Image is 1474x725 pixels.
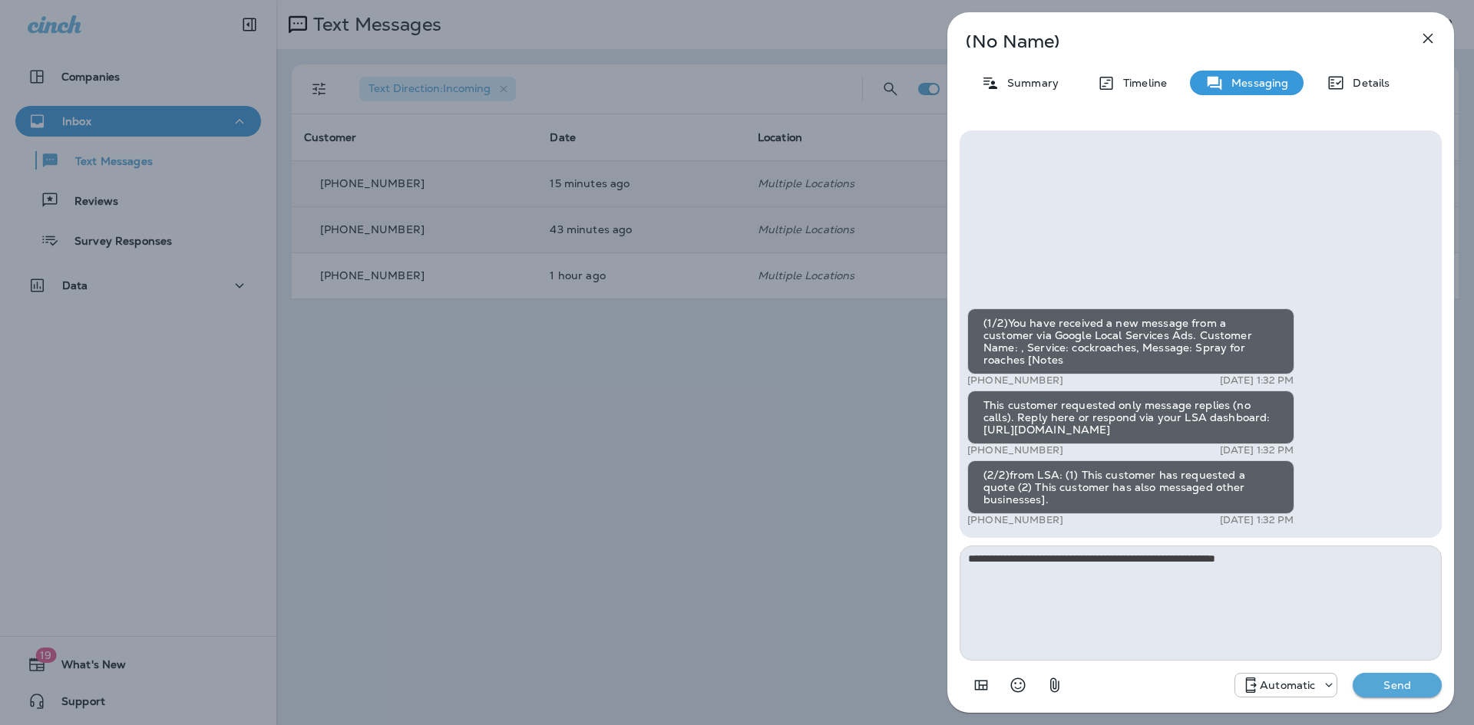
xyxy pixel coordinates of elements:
p: [PHONE_NUMBER] [967,514,1063,526]
p: Messaging [1224,77,1288,89]
button: Add in a premade template [966,670,996,700]
div: (1/2)You have received a new message from a customer via Google Local Services Ads. Customer Name... [967,308,1294,374]
p: Details [1345,77,1390,89]
p: Send [1365,678,1429,692]
p: [PHONE_NUMBER] [967,374,1063,387]
p: Summary [1000,77,1059,89]
div: This customer requested only message replies (no calls). Reply here or respond via your LSA dashb... [967,391,1294,444]
p: [DATE] 1:32 PM [1220,444,1294,456]
p: [DATE] 1:32 PM [1220,514,1294,526]
p: Automatic [1260,679,1315,691]
p: [DATE] 1:32 PM [1220,374,1294,387]
p: Timeline [1115,77,1167,89]
p: [PHONE_NUMBER] [967,444,1063,456]
div: (2/2)from LSA: (1) This customer has requested a quote (2) This customer has also messaged other ... [967,460,1294,514]
p: (No Name) [966,35,1385,48]
button: Send [1353,673,1442,697]
button: Select an emoji [1003,670,1033,700]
